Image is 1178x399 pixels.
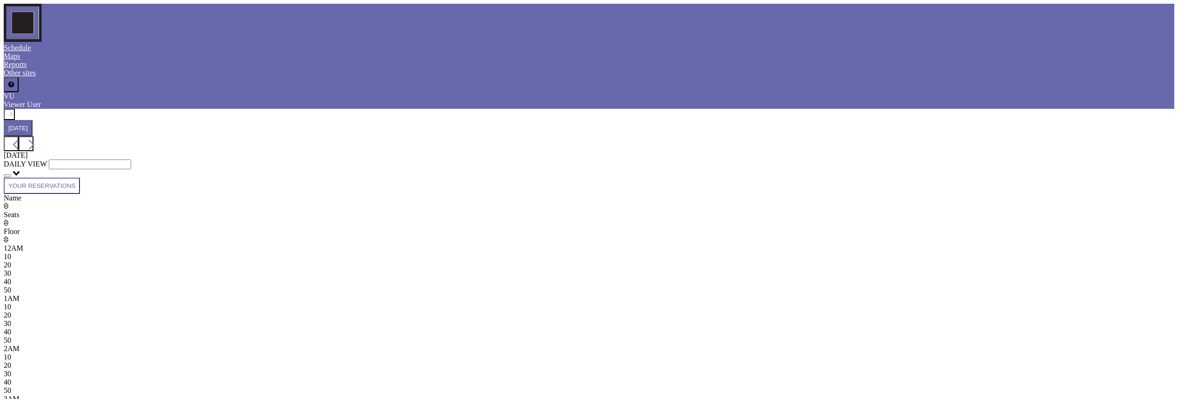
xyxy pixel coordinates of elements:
div: 20 [4,261,22,269]
div: 30 [4,269,22,278]
div: 10 [4,253,22,261]
div: 40 [4,328,22,336]
div: 20 [4,311,22,319]
a: Other sites [4,69,36,77]
button: [DATE] [4,120,33,136]
div: 50 [4,286,22,294]
span: [DATE] [4,151,28,159]
a: Schedule [4,44,31,52]
a: Reports [4,60,27,68]
div: 20 [4,361,22,370]
span: Viewer User [4,100,41,108]
button: YOUR RESERVATIONS [4,178,80,194]
div: 2AM [4,345,22,353]
button: Clear Selected [4,174,11,177]
div: 50 [4,386,22,395]
div: 40 [4,278,22,286]
img: organization-logo [4,4,42,42]
div: 12AM [4,244,22,253]
div: 30 [4,370,22,378]
input: Search for option [49,160,131,169]
div: 50 [4,336,22,345]
div: 10 [4,353,22,361]
div: Search for option [4,160,1174,178]
div: 30 [4,319,22,328]
a: Maps [4,52,20,60]
span: DAILY VIEW [4,160,47,168]
div: 1AM [4,294,22,303]
div: 40 [4,378,22,386]
span: VU [4,92,14,100]
div: 10 [4,303,22,311]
